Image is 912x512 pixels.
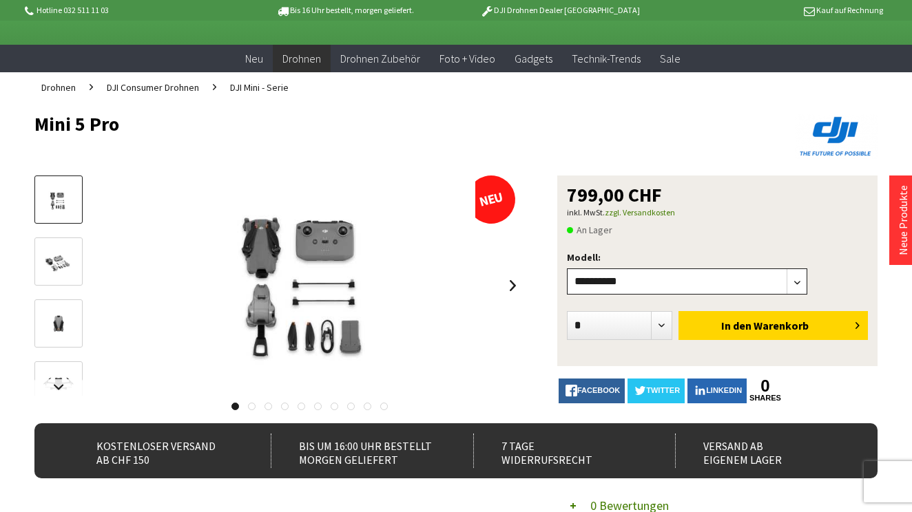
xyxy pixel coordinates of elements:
a: Foto + Video [430,45,505,73]
a: zzgl. Versandkosten [605,207,675,217]
a: Neue Produkte [896,185,910,255]
p: Kauf auf Rechnung [667,2,882,19]
h1: Mini 5 Pro [34,114,709,134]
a: DJI Consumer Drohnen [100,72,206,103]
a: Sale [650,45,690,73]
a: twitter [628,378,685,403]
p: inkl. MwSt. [567,204,868,221]
p: DJI Drohnen Dealer [GEOGRAPHIC_DATA] [453,2,667,19]
div: 7 Tage Widerrufsrecht [473,434,651,468]
a: Drohnen [273,45,331,73]
img: DJI [795,114,878,159]
span: DJI Consumer Drohnen [107,81,199,94]
img: Mini 5 Pro [145,175,475,396]
a: Neu [236,45,273,73]
a: Gadgets [505,45,562,73]
span: Foto + Video [439,52,495,65]
a: Drohnen Zubehör [331,45,430,73]
span: Drohnen Zubehör [340,52,420,65]
a: LinkedIn [687,378,747,403]
div: Kostenloser Versand ab CHF 150 [69,434,247,468]
a: DJI Mini - Serie [223,72,296,103]
span: Drohnen [282,52,321,65]
span: 799,00 CHF [567,185,662,204]
button: In den Warenkorb [678,311,868,340]
a: Technik-Trends [562,45,650,73]
span: DJI Mini - Serie [230,81,289,94]
a: shares [749,394,781,403]
p: Bis 16 Uhr bestellt, morgen geliefert. [237,2,452,19]
span: An Lager [567,222,612,238]
span: Sale [660,52,681,65]
span: Gadgets [515,52,552,65]
span: Neu [245,52,263,65]
a: 0 [749,378,781,394]
a: facebook [559,378,625,403]
span: facebook [577,386,620,394]
p: Modell: [567,249,868,266]
div: Versand ab eigenem Lager [675,434,853,468]
span: In den [721,319,752,332]
div: Bis um 16:00 Uhr bestellt Morgen geliefert [271,434,448,468]
span: LinkedIn [706,386,742,394]
a: Drohnen [34,72,83,103]
span: twitter [646,386,680,394]
img: Vorschau: Mini 5 Pro [39,187,79,214]
span: Warenkorb [754,319,809,332]
span: Drohnen [41,81,76,94]
p: Hotline 032 511 11 03 [22,2,237,19]
span: Technik-Trends [572,52,641,65]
